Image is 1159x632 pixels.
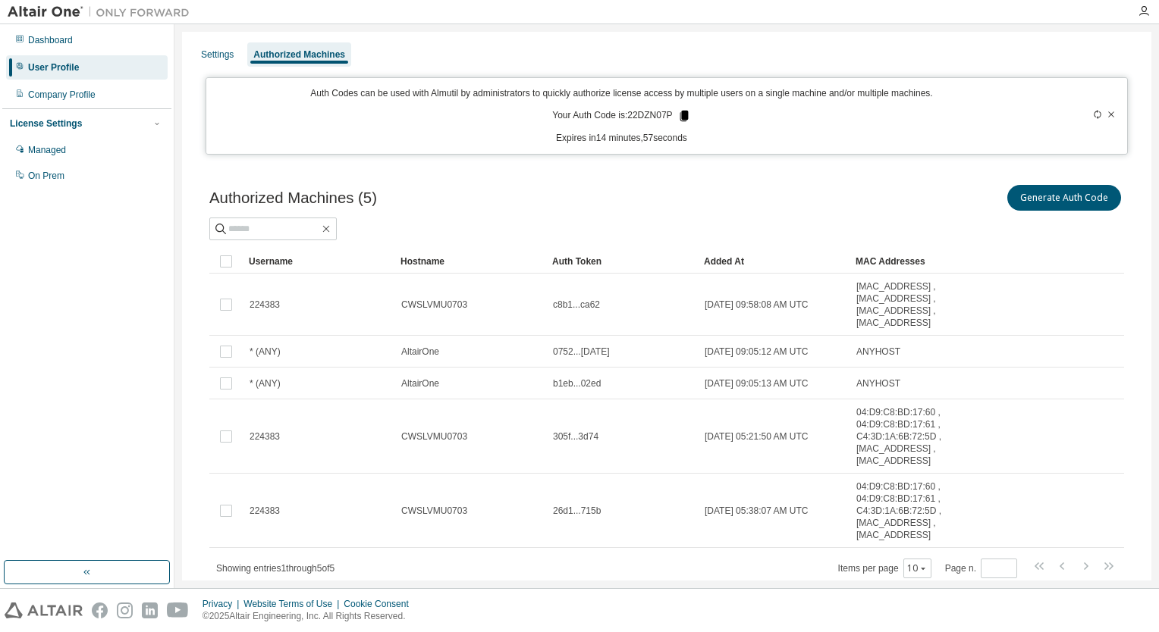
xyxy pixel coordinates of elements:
span: AltairOne [401,377,439,390]
p: © 2025 Altair Engineering, Inc. All Rights Reserved. [203,610,418,623]
span: 04:D9:C8:BD:17:60 , 04:D9:C8:BD:17:61 , C4:3D:1A:6B:72:5D , [MAC_ADDRESS] , [MAC_ADDRESS] [856,406,956,467]
span: AltairOne [401,346,439,358]
span: [DATE] 05:21:50 AM UTC [705,430,809,443]
p: Your Auth Code is: 22DZN07P [552,109,690,123]
div: User Profile [28,61,79,74]
div: On Prem [28,170,64,182]
span: 0752...[DATE] [553,346,609,358]
span: [DATE] 05:38:07 AM UTC [705,505,809,517]
span: [DATE] 09:05:12 AM UTC [705,346,809,358]
div: Auth Token [552,249,692,274]
span: 26d1...715b [553,505,601,517]
div: License Settings [10,117,82,130]
div: Dashboard [28,34,73,46]
div: Company Profile [28,89,96,101]
img: linkedin.svg [142,602,158,618]
p: Expires in 14 minutes, 57 seconds [215,132,1028,145]
button: 10 [907,562,928,574]
span: ANYHOST [856,346,900,358]
span: CWSLVMU0703 [401,430,467,443]
button: Generate Auth Code [1007,185,1121,211]
span: Page n. [945,558,1017,578]
div: Website Terms of Use [243,598,344,610]
img: altair_logo.svg [5,602,83,618]
div: Cookie Consent [344,598,417,610]
span: [DATE] 09:05:13 AM UTC [705,377,809,390]
span: 224383 [250,430,280,443]
img: facebook.svg [92,602,108,618]
span: b1eb...02ed [553,377,601,390]
span: * (ANY) [250,346,281,358]
div: Authorized Machines [253,48,345,61]
span: * (ANY) [250,377,281,390]
div: MAC Addresses [856,249,957,274]
img: youtube.svg [167,602,189,618]
img: Altair One [8,5,197,20]
p: Auth Codes can be used with Almutil by administrators to quickly authorize license access by mult... [215,87,1028,100]
span: [MAC_ADDRESS] , [MAC_ADDRESS] , [MAC_ADDRESS] , [MAC_ADDRESS] [856,280,956,329]
span: 04:D9:C8:BD:17:60 , 04:D9:C8:BD:17:61 , C4:3D:1A:6B:72:5D , [MAC_ADDRESS] , [MAC_ADDRESS] [856,480,956,541]
div: Privacy [203,598,243,610]
div: Added At [704,249,843,274]
div: Settings [201,48,234,61]
div: Username [249,249,388,274]
img: instagram.svg [117,602,133,618]
span: CWSLVMU0703 [401,299,467,311]
span: CWSLVMU0703 [401,505,467,517]
span: c8b1...ca62 [553,299,600,311]
span: Authorized Machines (5) [209,189,377,207]
span: [DATE] 09:58:08 AM UTC [705,299,809,311]
span: ANYHOST [856,377,900,390]
span: Showing entries 1 through 5 of 5 [216,563,335,574]
span: 224383 [250,299,280,311]
span: Items per page [838,558,931,578]
div: Hostname [400,249,540,274]
span: 224383 [250,505,280,517]
div: Managed [28,144,66,156]
span: 305f...3d74 [553,430,598,443]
